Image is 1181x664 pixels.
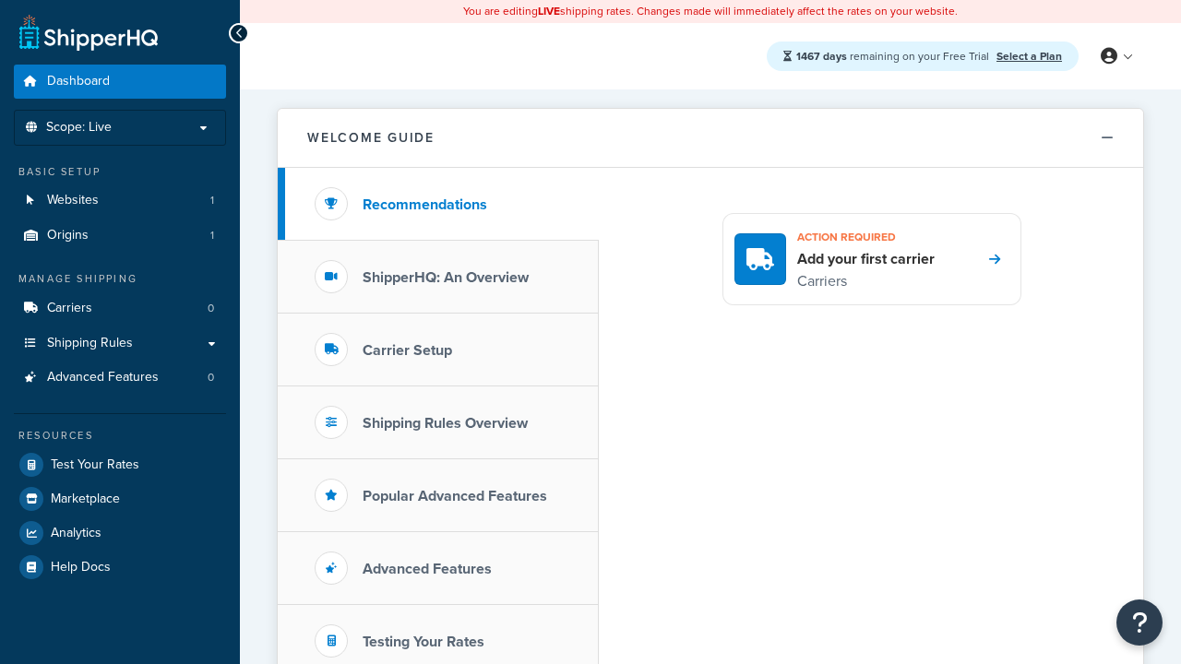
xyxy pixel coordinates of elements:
[14,551,226,584] a: Help Docs
[14,271,226,287] div: Manage Shipping
[14,164,226,180] div: Basic Setup
[797,269,935,293] p: Carriers
[538,3,560,19] b: LIVE
[796,48,992,65] span: remaining on your Free Trial
[797,225,935,249] h3: Action required
[51,457,139,473] span: Test Your Rates
[47,228,89,243] span: Origins
[14,361,226,395] li: Advanced Features
[51,492,120,507] span: Marketplace
[51,560,111,575] span: Help Docs
[210,228,214,243] span: 1
[14,448,226,481] a: Test Your Rates
[363,488,547,504] h3: Popular Advanced Features
[47,336,133,351] span: Shipping Rules
[14,184,226,218] li: Websites
[14,291,226,326] li: Carriers
[796,48,847,65] strong: 1467 days
[14,219,226,253] li: Origins
[210,193,214,208] span: 1
[797,249,935,269] h4: Add your first carrier
[363,415,528,432] h3: Shipping Rules Overview
[47,193,99,208] span: Websites
[47,74,110,89] span: Dashboard
[47,370,159,385] span: Advanced Features
[363,269,529,286] h3: ShipperHQ: An Overview
[14,65,226,99] a: Dashboard
[208,301,214,316] span: 0
[1116,599,1163,646] button: Open Resource Center
[14,219,226,253] a: Origins1
[363,196,487,213] h3: Recommendations
[14,184,226,218] a: Websites1
[363,634,484,650] h3: Testing Your Rates
[14,326,226,361] a: Shipping Rules
[208,370,214,385] span: 0
[14,291,226,326] a: Carriers0
[363,342,452,359] h3: Carrier Setup
[307,131,435,145] h2: Welcome Guide
[278,109,1143,168] button: Welcome Guide
[14,482,226,516] a: Marketplace
[46,120,112,136] span: Scope: Live
[14,361,226,395] a: Advanced Features0
[996,48,1062,65] a: Select a Plan
[51,526,101,541] span: Analytics
[14,516,226,550] a: Analytics
[363,561,492,577] h3: Advanced Features
[14,428,226,444] div: Resources
[47,301,92,316] span: Carriers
